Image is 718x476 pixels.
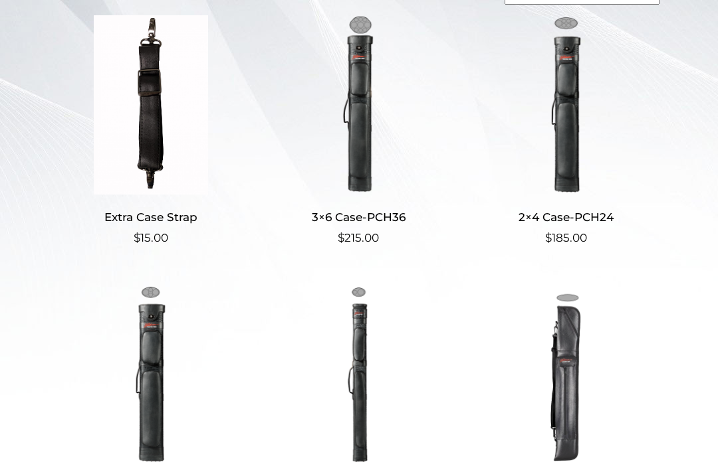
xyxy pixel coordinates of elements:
h2: 3×6 Case-PCH36 [266,205,451,230]
h2: 2×4 Case-PCH24 [474,205,659,230]
a: Extra Case Strap $15.00 [59,15,243,247]
a: 2×4 Case-PCH24 $185.00 [474,15,659,247]
bdi: 185.00 [545,231,587,244]
h2: Extra Case Strap [59,205,243,230]
bdi: 15.00 [134,231,168,244]
img: 1x1 Case-PCH11 [266,284,451,463]
img: Deluxe Soft Case [474,284,659,463]
img: 2x4 Case-PCH24 [474,15,659,195]
span: $ [338,231,344,244]
a: 3×6 Case-PCH36 $215.00 [266,15,451,247]
bdi: 215.00 [338,231,379,244]
span: $ [545,231,552,244]
img: Extra Case Strap [59,15,243,195]
img: 3x6 Case-PCH36 [266,15,451,195]
img: 2x2 Case-PCH22 [59,284,243,463]
span: $ [134,231,140,244]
